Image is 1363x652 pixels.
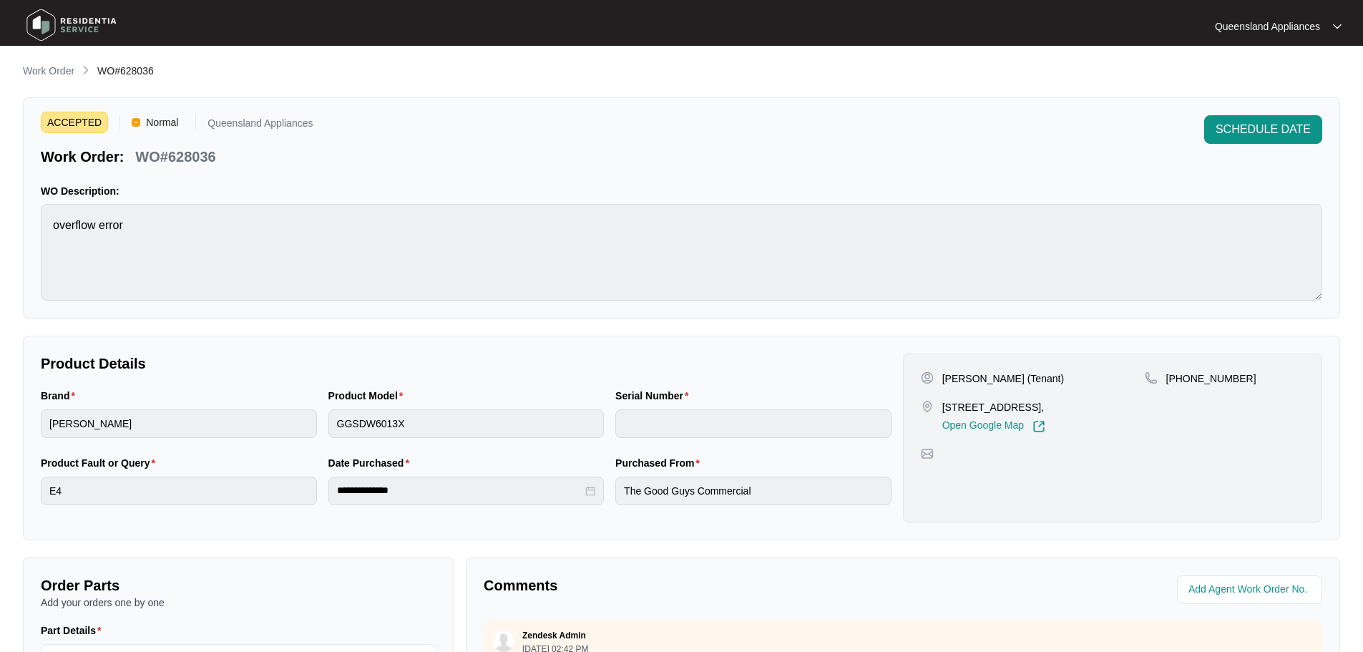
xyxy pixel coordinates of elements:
[1204,115,1322,144] button: SCHEDULE DATE
[522,630,586,641] p: Zendesk Admin
[41,354,891,374] p: Product Details
[1215,19,1320,34] p: Queensland Appliances
[1032,420,1045,433] img: Link-External
[41,409,317,438] input: Brand
[41,147,124,167] p: Work Order:
[23,64,74,78] p: Work Order
[1188,581,1314,598] input: Add Agent Work Order No.
[1145,371,1158,384] img: map-pin
[41,112,108,133] span: ACCEPTED
[41,595,436,610] p: Add your orders one by one
[921,400,934,413] img: map-pin
[493,631,514,652] img: user.svg
[41,623,107,638] label: Part Details
[328,409,605,438] input: Product Model
[20,64,77,79] a: Work Order
[41,184,1322,198] p: WO Description:
[41,477,317,505] input: Product Fault or Query
[921,447,934,460] img: map-pin
[41,204,1322,301] textarea: overflow error
[615,477,891,505] input: Purchased From
[41,456,161,470] label: Product Fault or Query
[1216,121,1311,138] span: SCHEDULE DATE
[207,118,313,133] p: Queensland Appliances
[1166,371,1256,386] p: [PHONE_NUMBER]
[328,389,409,403] label: Product Model
[337,483,583,498] input: Date Purchased
[328,456,415,470] label: Date Purchased
[80,64,92,76] img: chevron-right
[615,409,891,438] input: Serial Number
[41,389,81,403] label: Brand
[132,118,140,127] img: Vercel Logo
[942,420,1045,433] a: Open Google Map
[140,112,184,133] span: Normal
[942,371,1064,386] p: [PERSON_NAME] (Tenant)
[1333,23,1342,30] img: dropdown arrow
[942,400,1045,414] p: [STREET_ADDRESS],
[135,147,215,167] p: WO#628036
[97,65,154,77] span: WO#628036
[921,371,934,384] img: user-pin
[484,575,893,595] p: Comments
[615,456,705,470] label: Purchased From
[615,389,694,403] label: Serial Number
[41,575,436,595] p: Order Parts
[21,4,122,47] img: residentia service logo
